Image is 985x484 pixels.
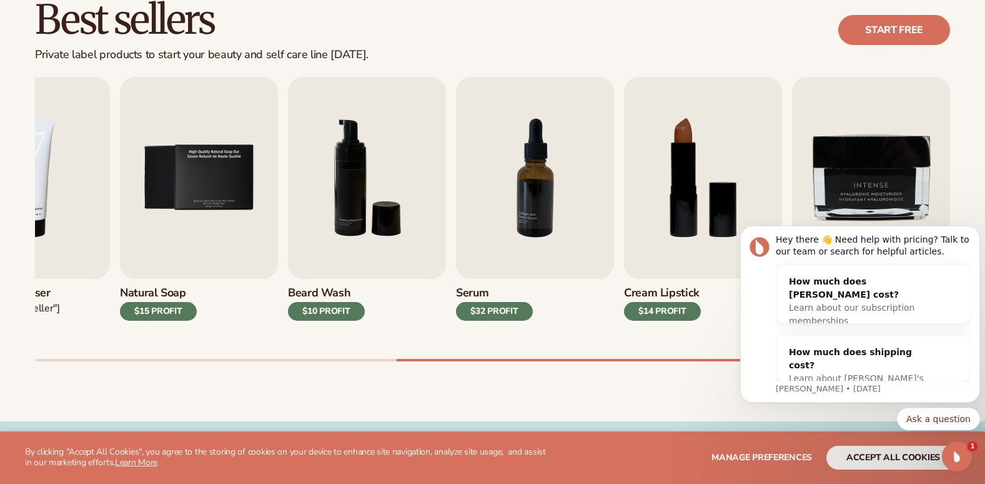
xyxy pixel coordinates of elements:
[624,302,701,321] div: $14 PROFIT
[120,302,197,321] div: $15 PROFIT
[120,286,197,300] h3: Natural Soap
[624,286,701,300] h3: Cream Lipstick
[792,77,950,339] a: 9 / 9
[826,446,960,470] button: accept all cookies
[711,451,812,463] span: Manage preferences
[288,302,365,321] div: $10 PROFIT
[968,441,978,451] span: 1
[456,302,533,321] div: $32 PROFIT
[25,447,551,468] p: By clicking "Accept All Cookies", you agree to the storing of cookies on your device to enhance s...
[35,48,369,62] div: Private label products to start your beauty and self care line [DATE].
[711,446,812,470] button: Manage preferences
[735,214,985,438] iframe: Intercom notifications message
[942,441,972,471] iframe: Intercom live chat
[120,77,278,339] a: 5 / 9
[456,77,614,339] a: 7 / 9
[288,286,365,300] h3: Beard Wash
[115,456,157,468] a: Learn More
[838,15,950,45] a: Start free
[288,77,446,339] a: 6 / 9
[456,286,533,300] h3: Serum
[624,77,782,339] a: 8 / 9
